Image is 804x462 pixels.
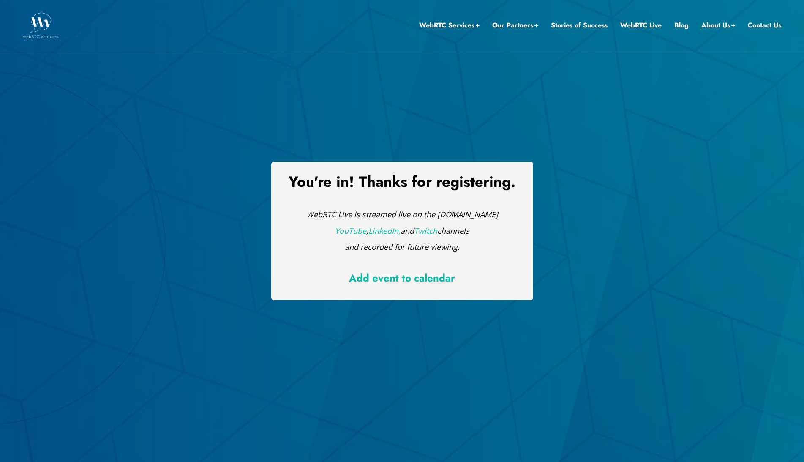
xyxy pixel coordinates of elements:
[419,20,480,31] a: WebRTC Services
[23,13,59,38] img: WebRTC.ventures
[551,20,608,31] a: Stories of Success
[414,226,437,236] a: Twitch
[620,20,662,31] a: WebRTC Live
[492,20,538,31] a: Our Partners
[306,209,498,219] em: WebRTC Live is streamed live on the [DOMAIN_NAME]
[674,20,689,31] a: Blog
[335,226,469,236] em: , and channels
[335,226,366,236] a: YouTube
[368,226,401,236] a: LinkedIn,
[345,242,460,252] em: and recorded for future viewing.
[748,20,781,31] a: Contact Us
[284,175,521,189] h1: You're in! Thanks for registering.
[701,20,735,31] a: About Us
[349,271,455,285] a: Add event to calendar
